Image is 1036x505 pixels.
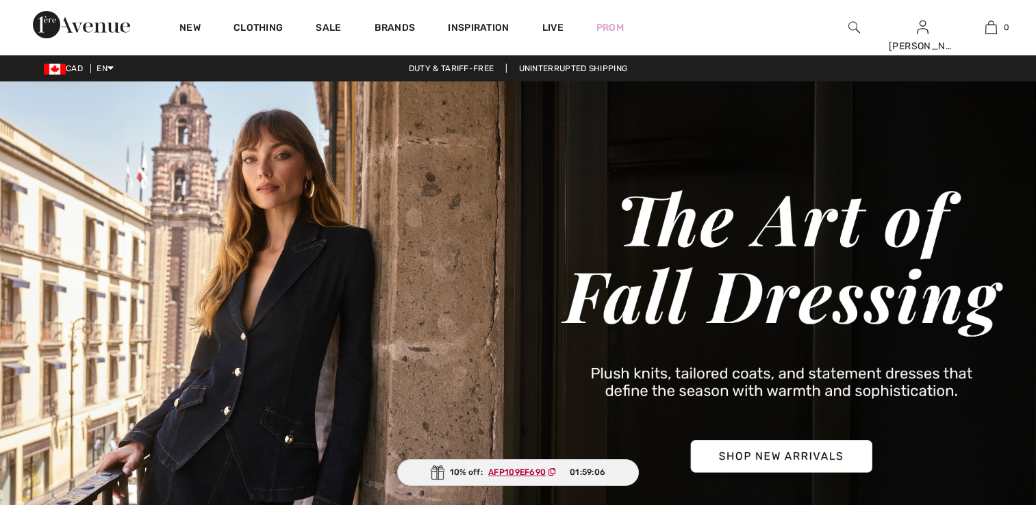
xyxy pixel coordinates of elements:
[448,22,509,36] span: Inspiration
[570,466,605,478] span: 01:59:06
[917,19,928,36] img: My Info
[375,22,416,36] a: Brands
[917,21,928,34] a: Sign In
[44,64,66,75] img: Canadian Dollar
[44,64,88,73] span: CAD
[397,459,640,486] div: 10% off:
[179,22,201,36] a: New
[985,19,997,36] img: My Bag
[1004,21,1009,34] span: 0
[316,22,341,36] a: Sale
[233,22,283,36] a: Clothing
[488,467,546,477] ins: AFP109EF690
[596,21,624,35] a: Prom
[431,465,444,480] img: Gift.svg
[848,19,860,36] img: search the website
[97,64,114,73] span: EN
[889,39,956,53] div: [PERSON_NAME]
[957,19,1024,36] a: 0
[542,21,564,35] a: Live
[33,11,130,38] img: 1ère Avenue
